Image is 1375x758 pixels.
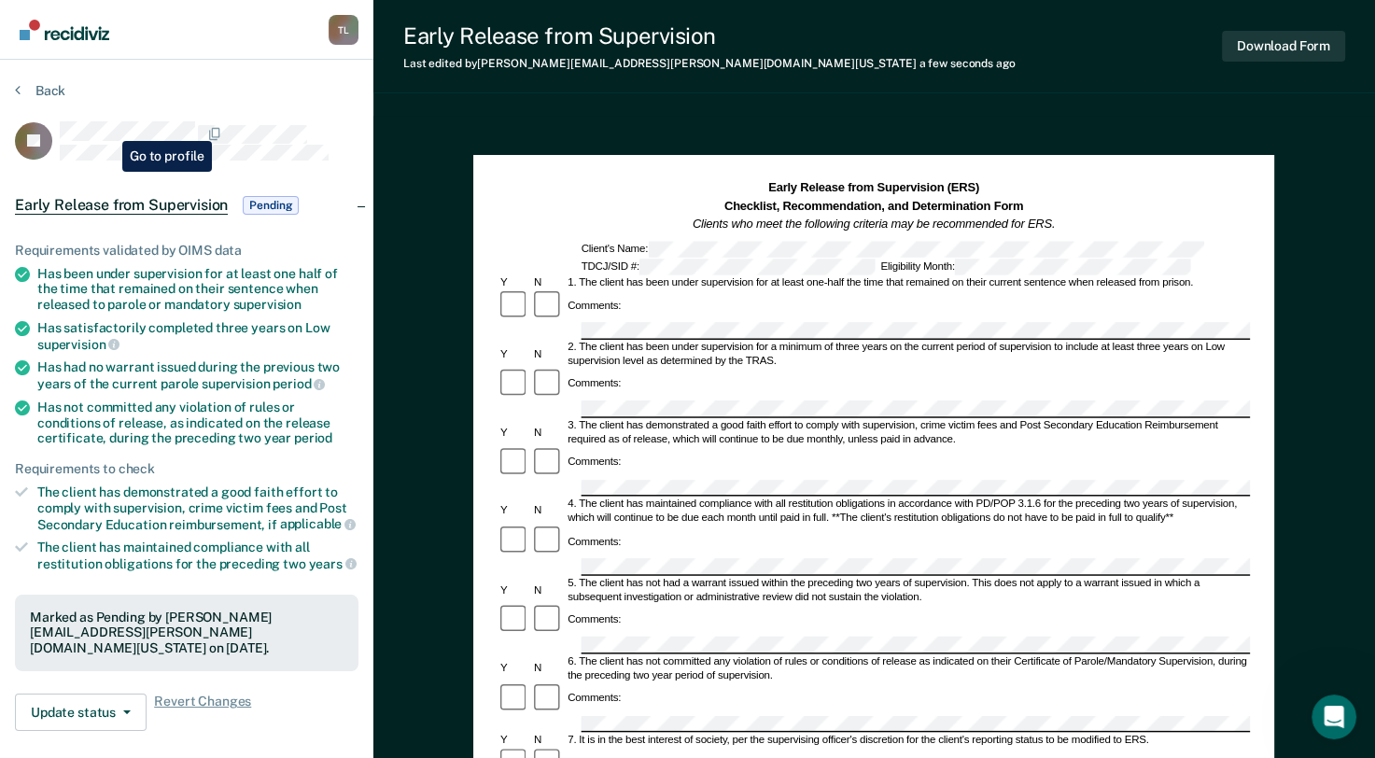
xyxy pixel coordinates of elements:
div: Early Release from Supervision [403,22,1016,49]
div: Y [498,662,531,675]
div: N [531,505,565,518]
em: Clients who meet the following criteria may be recommended for ERS. [693,218,1055,231]
div: Has had no warrant issued during the previous two years of the current parole supervision [37,359,358,391]
strong: Early Release from Supervision (ERS) [768,181,979,194]
div: 1. The client has been under supervision for at least one-half the time that remained on their cu... [566,275,1251,288]
div: Comments: [566,692,624,705]
span: a few seconds ago [919,57,1016,70]
div: Comments: [566,299,624,312]
span: supervision [37,337,119,352]
span: Revert Changes [154,694,251,731]
div: Last edited by [PERSON_NAME][EMAIL_ADDRESS][PERSON_NAME][DOMAIN_NAME][US_STATE] [403,57,1016,70]
div: Y [498,427,531,440]
div: 3. The client has demonstrated a good faith effort to comply with supervision, crime victim fees ... [566,419,1251,446]
div: T L [329,15,358,45]
div: Comments: [566,378,624,391]
button: Update status [15,694,147,731]
img: Recidiviz [20,20,109,40]
div: N [531,275,565,288]
div: N [531,347,565,360]
div: The client has demonstrated a good faith effort to comply with supervision, crime victim fees and... [37,484,358,532]
div: Comments: [566,613,624,626]
span: applicable [280,516,356,531]
div: Y [498,505,531,518]
span: period [273,376,325,391]
div: N [531,583,565,597]
div: N [531,662,565,675]
div: The client has maintained compliance with all restitution obligations for the preceding two [37,540,358,571]
div: 6. The client has not committed any violation of rules or conditions of release as indicated on t... [566,655,1251,682]
span: period [294,430,332,445]
div: Y [498,734,531,747]
div: N [531,734,565,747]
strong: Checklist, Recommendation, and Determination Form [724,199,1023,212]
div: 4. The client has maintained compliance with all restitution obligations in accordance with PD/PO... [566,498,1251,526]
span: years [309,556,357,571]
div: 5. The client has not had a warrant issued within the preceding two years of supervision. This do... [566,577,1251,604]
button: Profile dropdown button [329,15,358,45]
div: Marked as Pending by [PERSON_NAME][EMAIL_ADDRESS][PERSON_NAME][DOMAIN_NAME][US_STATE] on [DATE]. [30,610,344,656]
div: N [531,427,565,440]
div: 7. It is in the best interest of society, per the supervising officer's discretion for the client... [566,734,1251,747]
div: TDCJ/SID #: [579,259,878,274]
div: Requirements to check [15,461,358,477]
iframe: Intercom live chat [1312,695,1356,739]
button: Download Form [1222,31,1345,62]
div: Eligibility Month: [878,259,1194,274]
div: Client's Name: [579,241,1206,257]
span: Early Release from Supervision [15,196,228,215]
span: supervision [233,297,302,312]
div: Has not committed any violation of rules or conditions of release, as indicated on the release ce... [37,400,358,446]
div: Y [498,583,531,597]
div: Requirements validated by OIMS data [15,243,358,259]
div: Y [498,347,531,360]
div: Has satisfactorily completed three years on Low [37,320,358,352]
div: Y [498,275,531,288]
div: Comments: [566,456,624,470]
div: Has been under supervision for at least one half of the time that remained on their sentence when... [37,266,358,313]
div: 2. The client has been under supervision for a minimum of three years on the current period of su... [566,341,1251,368]
span: Pending [243,196,299,215]
div: Comments: [566,535,624,548]
button: Back [15,82,65,99]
